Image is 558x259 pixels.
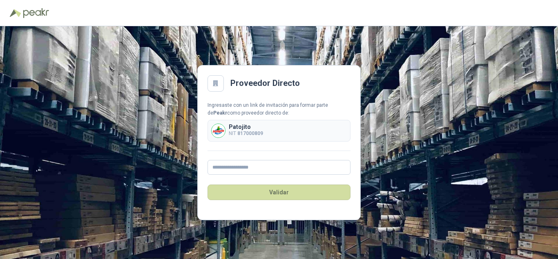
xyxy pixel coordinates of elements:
img: Peakr [23,8,49,18]
h2: Proveedor Directo [230,77,300,90]
img: Logo [10,9,21,17]
p: Patojito [229,124,263,130]
img: Company Logo [212,124,225,137]
p: NIT [229,130,263,137]
b: 817000809 [237,131,263,136]
b: Peakr [213,110,227,116]
div: Ingresaste con un link de invitación para formar parte de como proveedor directo de: [208,101,350,117]
button: Validar [208,185,350,200]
